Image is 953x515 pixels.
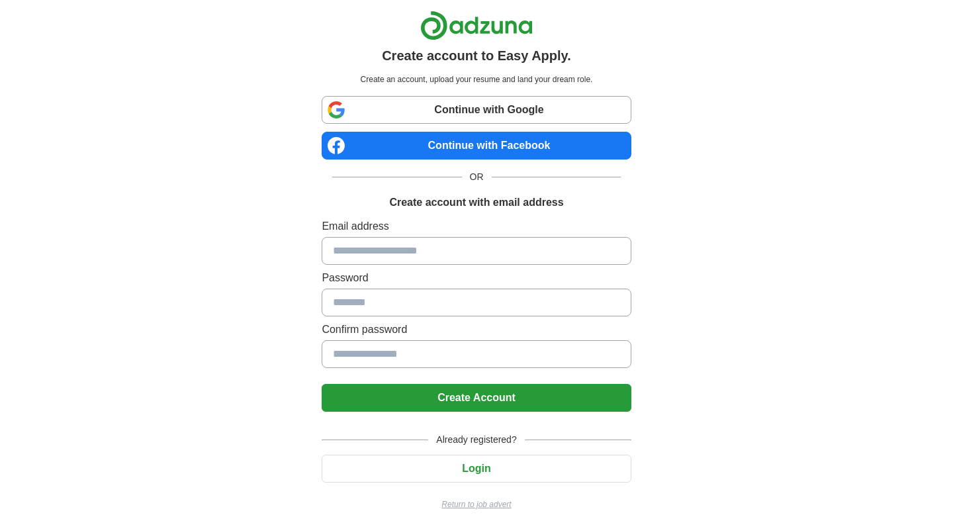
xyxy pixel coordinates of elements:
[322,455,631,483] button: Login
[322,132,631,160] a: Continue with Facebook
[322,218,631,234] label: Email address
[322,498,631,510] a: Return to job advert
[324,73,628,85] p: Create an account, upload your resume and land your dream role.
[389,195,563,211] h1: Create account with email address
[322,322,631,338] label: Confirm password
[322,463,631,474] a: Login
[322,270,631,286] label: Password
[420,11,533,40] img: Adzuna logo
[428,433,524,447] span: Already registered?
[382,46,571,66] h1: Create account to Easy Apply.
[322,384,631,412] button: Create Account
[462,170,492,184] span: OR
[322,96,631,124] a: Continue with Google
